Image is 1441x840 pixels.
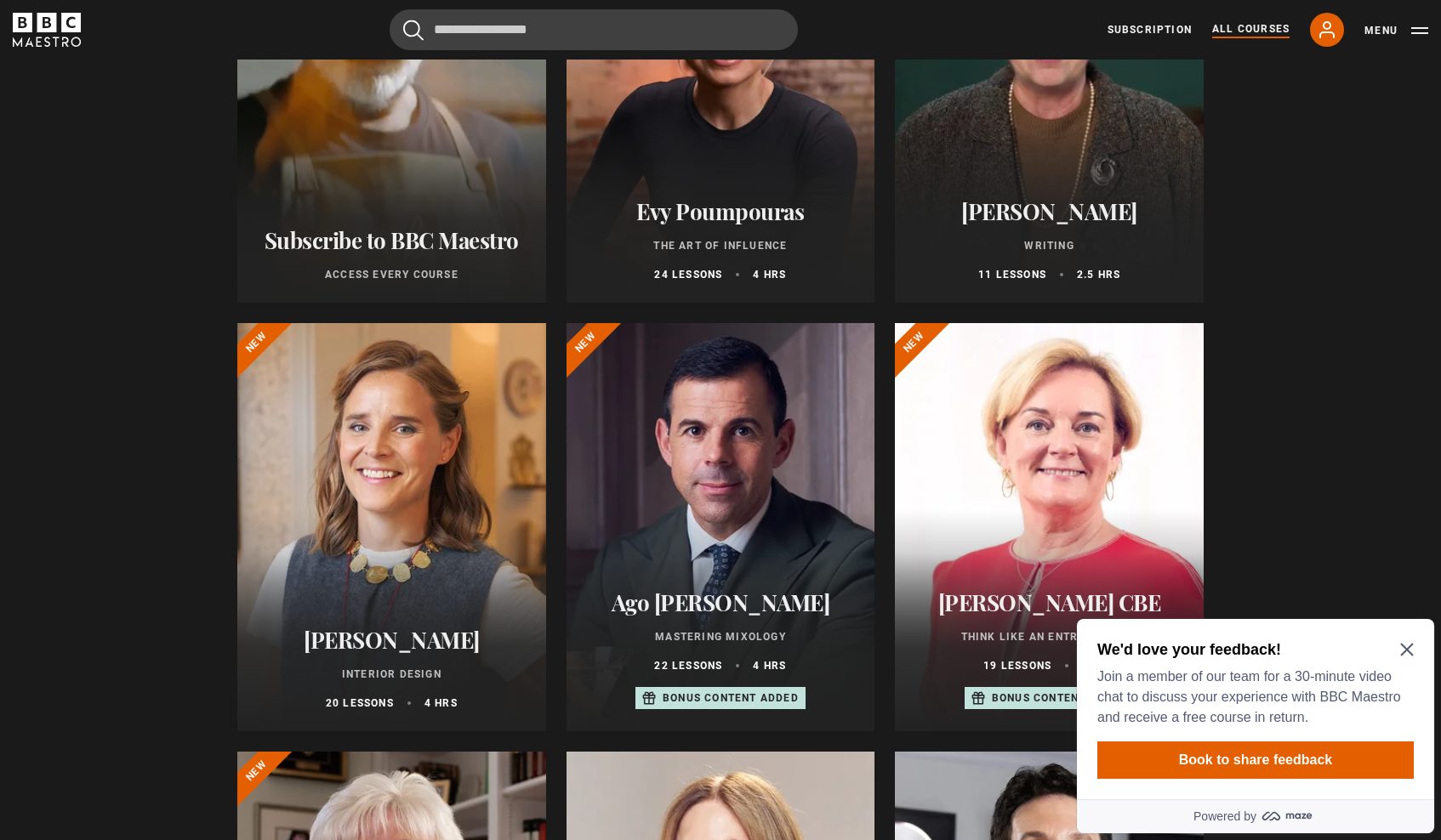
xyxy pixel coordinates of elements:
p: 4 hrs [753,658,786,673]
p: Interior Design [258,667,526,682]
p: 19 lessons [983,658,1051,673]
p: Mastering Mixology [587,629,855,644]
button: Close Maze Prompt [330,31,344,44]
h2: [PERSON_NAME] [915,198,1183,224]
a: Powered by maze [7,187,364,221]
a: [PERSON_NAME] Interior Design 20 lessons 4 hrs New [237,323,546,731]
p: 11 lessons [978,267,1046,282]
h2: [PERSON_NAME] [258,627,526,653]
h2: We'd love your feedback! [27,27,337,48]
p: 22 lessons [654,658,722,673]
a: Subscription [1108,22,1192,37]
p: Bonus content added [992,690,1128,706]
p: 24 lessons [654,267,722,282]
p: 4 hrs [753,267,786,282]
p: Writing [915,238,1183,253]
p: Think Like an Entrepreneur [915,629,1183,644]
p: 4 hrs [424,695,458,711]
button: Book to share feedback [27,129,344,167]
div: Optional study invitation [7,7,364,221]
a: Ago [PERSON_NAME] Mastering Mixology 22 lessons 4 hrs Bonus content added New [567,323,875,731]
p: Bonus content added [663,690,799,706]
p: Join a member of our team for a 30-minute video chat to discuss your experience with BBC Maestro ... [27,54,337,116]
h2: [PERSON_NAME] CBE [915,589,1183,616]
input: Search [390,9,798,50]
button: Submit the search query [403,20,424,41]
svg: BBC Maestro [13,13,81,47]
a: [PERSON_NAME] CBE Think Like an Entrepreneur 19 lessons 4 hrs Bonus content added New [895,323,1204,731]
p: The Art of Influence [587,238,855,253]
h2: Ago [PERSON_NAME] [587,589,855,616]
h2: Evy Poumpouras [587,198,855,224]
a: All Courses [1212,21,1290,38]
p: 20 lessons [326,695,394,711]
button: Toggle navigation [1364,22,1428,39]
p: 2.5 hrs [1077,267,1120,282]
